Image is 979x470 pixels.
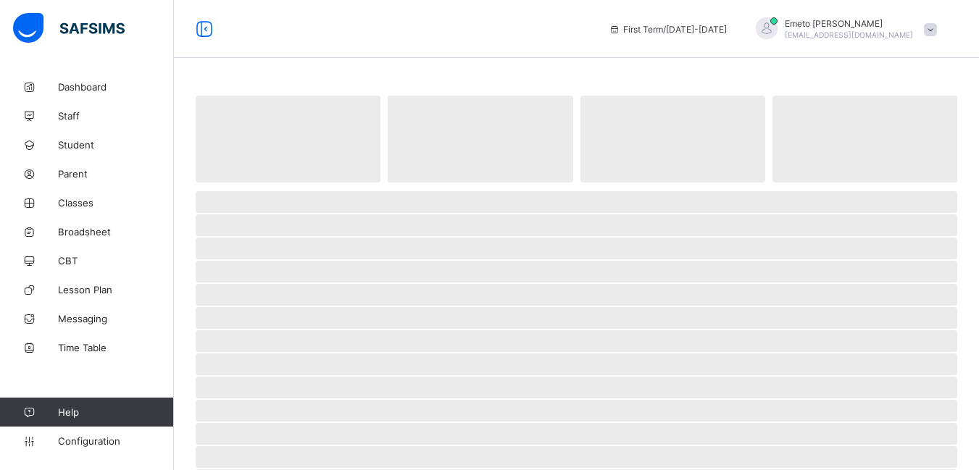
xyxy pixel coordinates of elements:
[196,446,957,468] span: ‌
[196,377,957,398] span: ‌
[772,96,957,182] span: ‌
[58,406,173,418] span: Help
[13,13,125,43] img: safsims
[58,110,174,122] span: Staff
[58,139,174,151] span: Student
[58,168,174,180] span: Parent
[609,24,727,35] span: session/term information
[785,30,913,39] span: [EMAIL_ADDRESS][DOMAIN_NAME]
[58,313,174,324] span: Messaging
[196,214,957,236] span: ‌
[785,18,913,29] span: Emeto [PERSON_NAME]
[58,284,174,295] span: Lesson Plan
[580,96,765,182] span: ‌
[58,197,174,209] span: Classes
[196,191,957,213] span: ‌
[741,17,944,41] div: EmetoAusten
[388,96,572,182] span: ‌
[58,226,174,238] span: Broadsheet
[196,238,957,259] span: ‌
[196,423,957,445] span: ‌
[58,255,174,267] span: CBT
[196,96,380,182] span: ‌
[196,284,957,306] span: ‌
[196,261,957,282] span: ‌
[196,330,957,352] span: ‌
[196,353,957,375] span: ‌
[196,307,957,329] span: ‌
[196,400,957,421] span: ‌
[58,435,173,447] span: Configuration
[58,81,174,93] span: Dashboard
[58,342,174,353] span: Time Table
